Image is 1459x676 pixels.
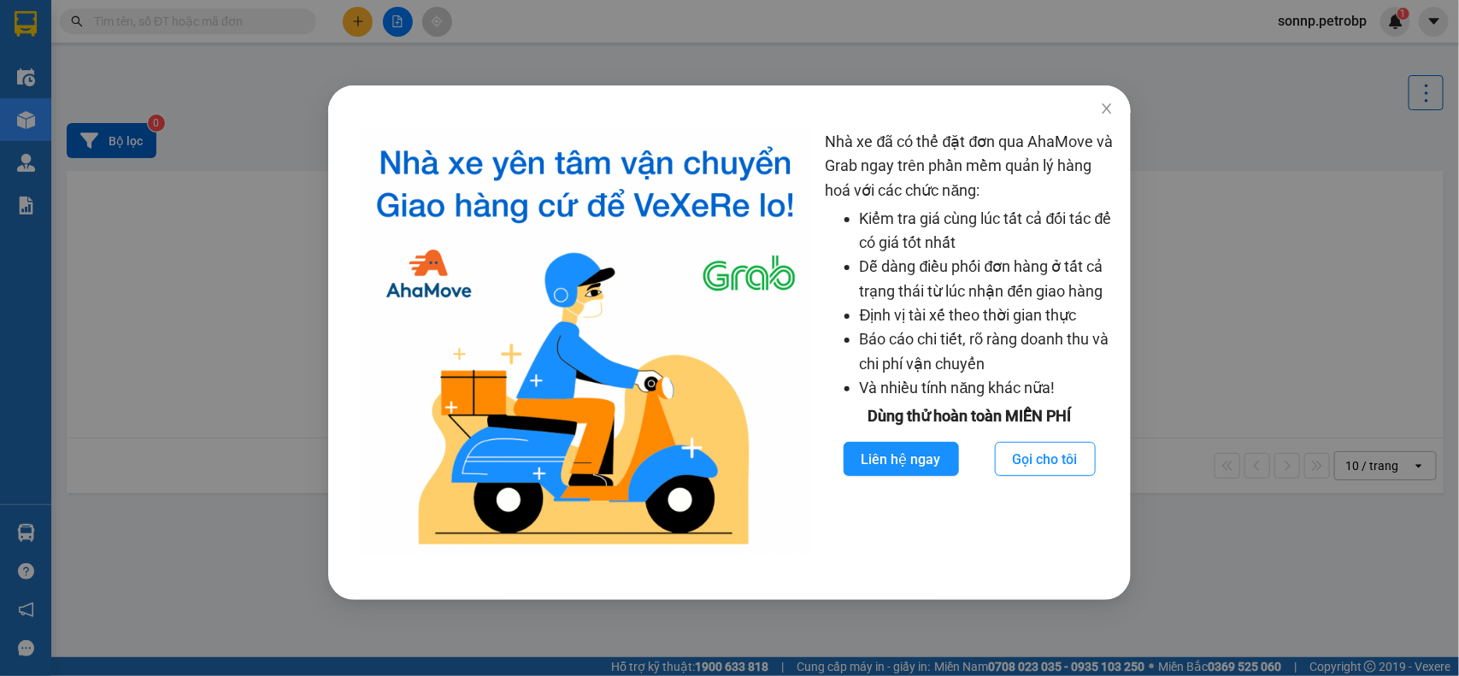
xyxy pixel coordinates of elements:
[860,327,1114,376] li: Báo cáo chi tiết, rõ ràng doanh thu và chi phí vận chuyển
[862,449,941,470] span: Liên hệ ngay
[860,207,1114,256] li: Kiểm tra giá cùng lúc tất cả đối tác để có giá tốt nhất
[1083,85,1131,133] button: Close
[1013,449,1078,470] span: Gọi cho tôi
[826,404,1114,428] div: Dùng thử hoàn toàn MIỄN PHÍ
[995,442,1096,476] button: Gọi cho tôi
[826,130,1114,557] div: Nhà xe đã có thể đặt đơn qua AhaMove và Grab ngay trên phần mềm quản lý hàng hoá với các chức năng:
[860,303,1114,327] li: Định vị tài xế theo thời gian thực
[860,255,1114,303] li: Dễ dàng điều phối đơn hàng ở tất cả trạng thái từ lúc nhận đến giao hàng
[860,376,1114,400] li: Và nhiều tính năng khác nữa!
[359,130,812,557] img: logo
[844,442,959,476] button: Liên hệ ngay
[1100,102,1114,115] span: close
